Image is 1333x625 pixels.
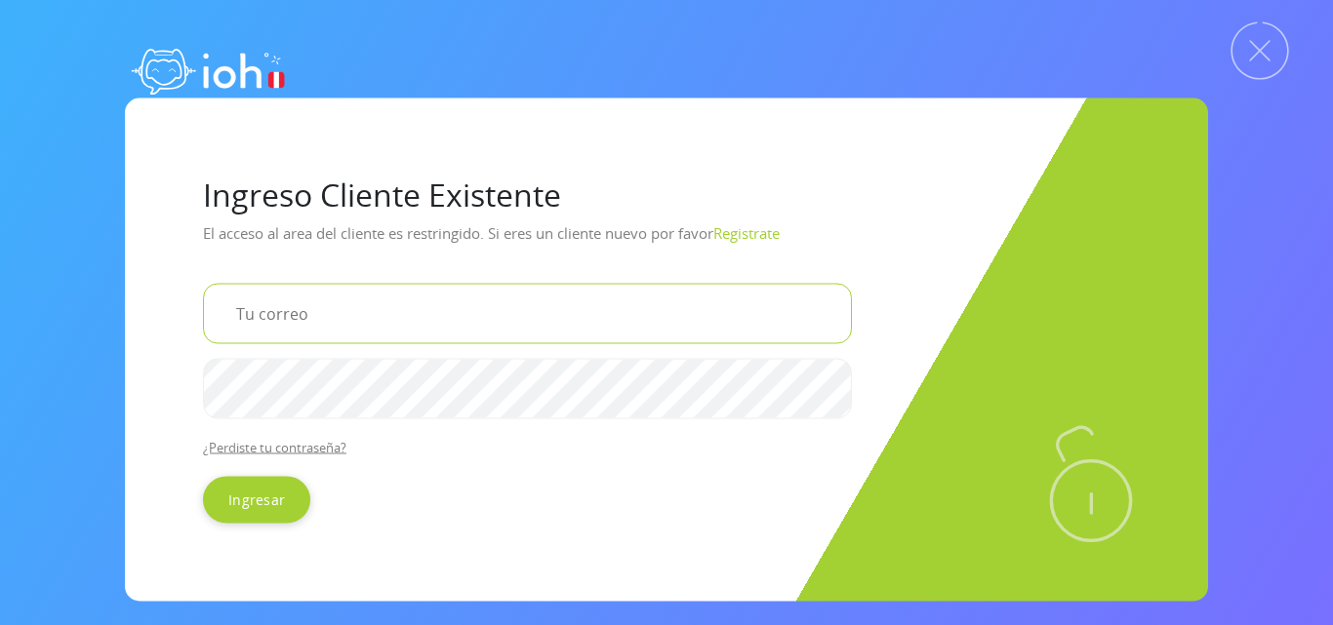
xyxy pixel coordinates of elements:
h1: Ingreso Cliente Existente [203,176,1130,213]
p: El acceso al area del cliente es restringido. Si eres un cliente nuevo por favor [203,216,1130,267]
a: Registrate [713,222,780,242]
input: Ingresar [203,476,310,523]
input: Tu correo [203,283,852,343]
img: logo [125,29,291,107]
a: ¿Perdiste tu contraseña? [203,438,346,455]
img: Cerrar [1231,21,1289,80]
